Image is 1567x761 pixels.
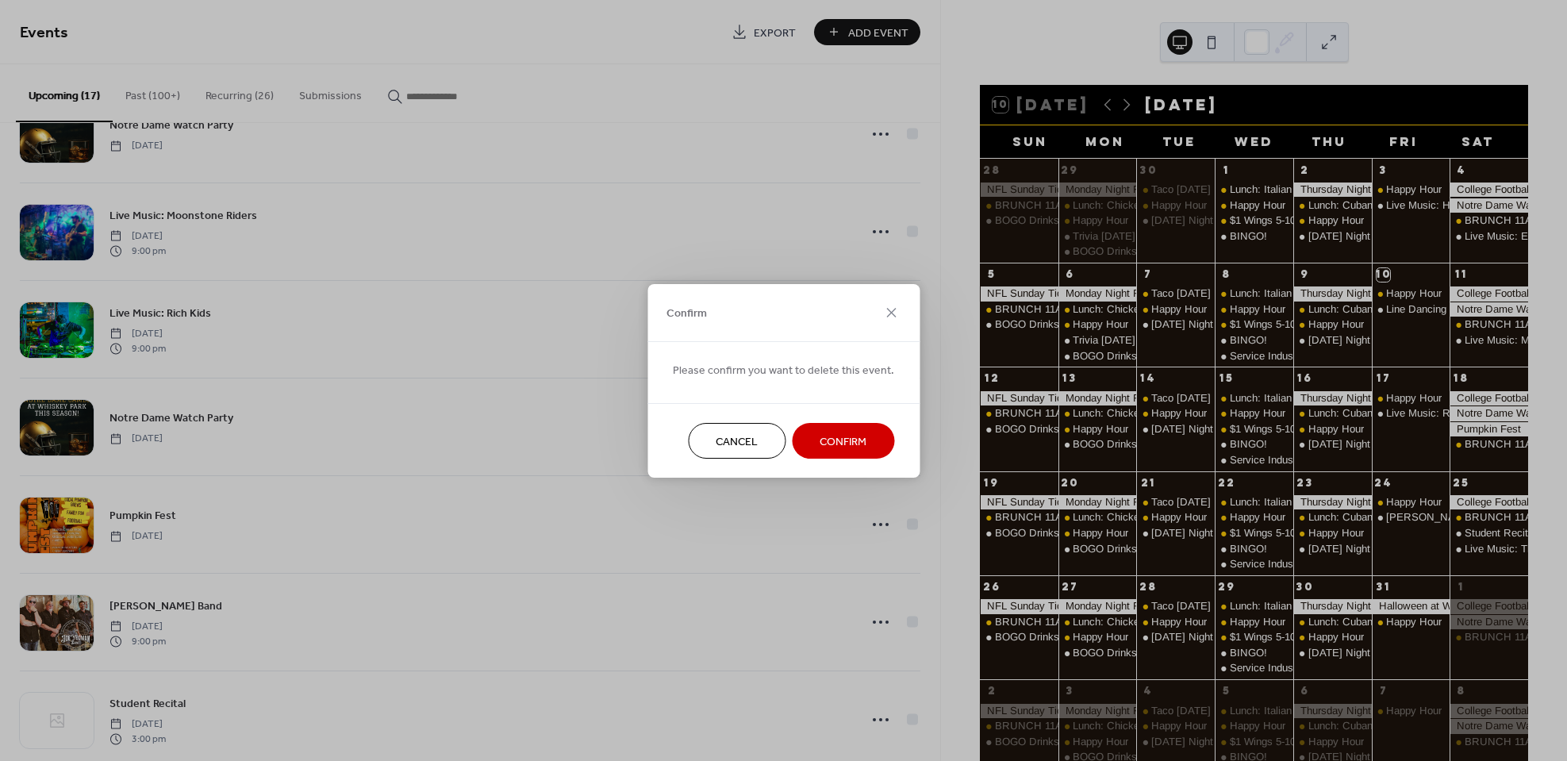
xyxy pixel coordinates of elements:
[792,423,894,459] button: Confirm
[688,423,785,459] button: Cancel
[666,306,707,322] span: Confirm
[673,362,894,379] span: Please confirm you want to delete this event.
[716,433,758,450] span: Cancel
[820,433,866,450] span: Confirm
